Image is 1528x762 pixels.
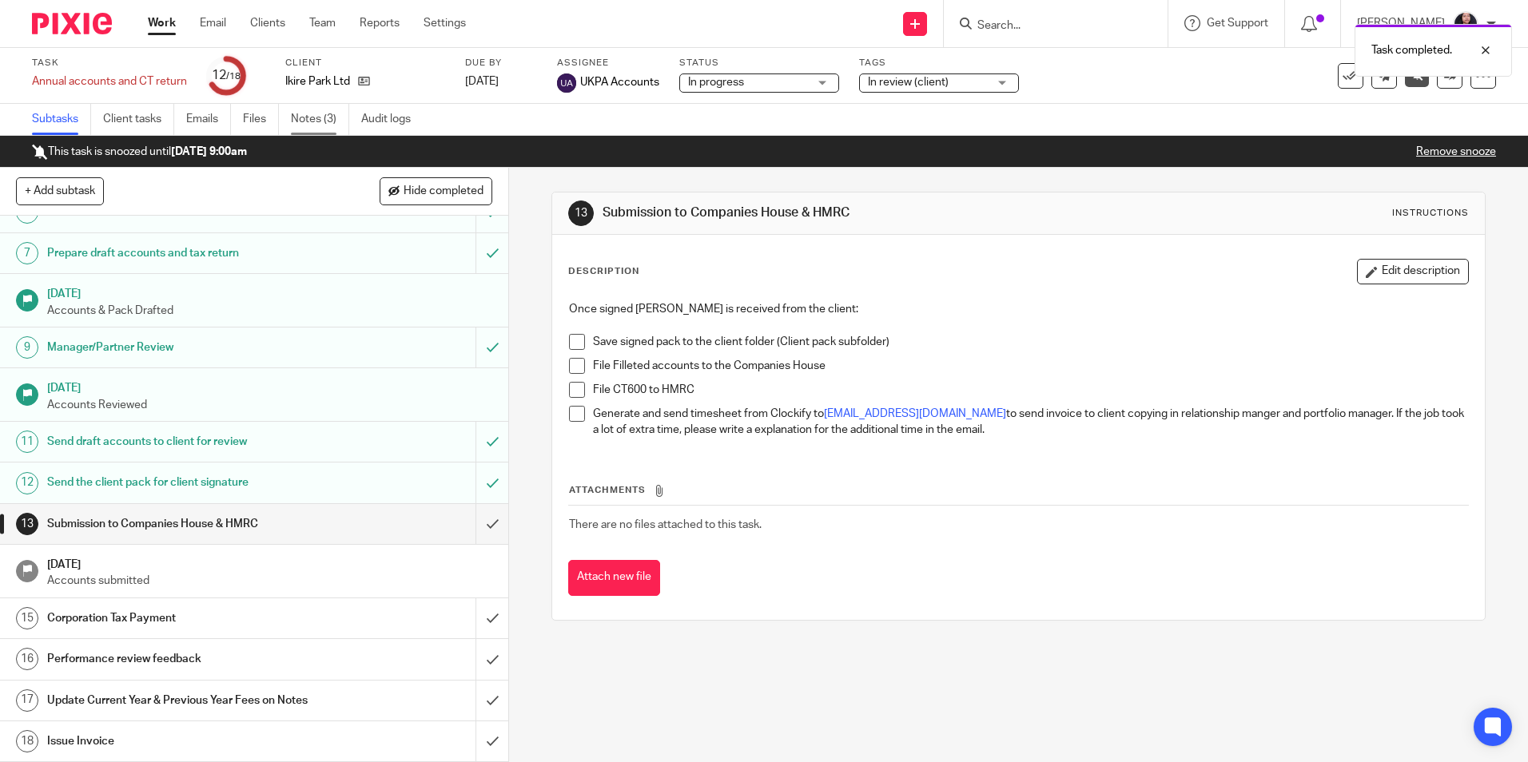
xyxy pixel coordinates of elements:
[47,470,322,494] h1: Send the client pack for client signature
[47,606,322,630] h1: Corporation Tax Payment
[569,301,1467,317] p: Once signed [PERSON_NAME] is received from the client:
[47,397,493,413] p: Accounts Reviewed
[47,729,322,753] h1: Issue Invoice
[360,15,400,31] a: Reports
[593,358,1467,374] p: File Filleted accounts to the Companies House
[47,303,493,319] p: Accounts & Pack Drafted
[47,689,322,712] h1: Update Current Year & Previous Year Fees on Notes
[16,513,38,535] div: 13
[32,144,247,160] p: This task is snoozed until
[569,486,646,494] span: Attachments
[16,177,104,204] button: + Add subtask
[16,648,38,670] div: 16
[309,15,336,31] a: Team
[568,265,639,278] p: Description
[580,74,659,90] span: UKPA Accounts
[47,553,493,573] h1: [DATE]
[243,104,279,135] a: Files
[688,77,744,88] span: In progress
[16,431,38,453] div: 11
[285,57,445,69] label: Client
[361,104,423,135] a: Audit logs
[47,241,322,265] h1: Prepare draft accounts and tax return
[32,73,187,89] div: Annual accounts and CT return
[47,573,493,589] p: Accounts submitted
[226,72,241,81] small: /18
[465,76,499,87] span: [DATE]
[16,472,38,494] div: 12
[1416,146,1496,157] a: Remove snooze
[47,430,322,454] h1: Send draft accounts to client for review
[32,104,91,135] a: Subtasks
[32,13,112,34] img: Pixie
[47,512,322,536] h1: Submission to Companies House & HMRC
[569,519,762,530] span: There are no files attached to this task.
[16,336,38,359] div: 9
[1392,207,1469,220] div: Instructions
[171,146,247,157] b: [DATE] 9:00am
[103,104,174,135] a: Client tasks
[47,647,322,671] h1: Performance review feedback
[47,335,322,359] h1: Manager/Partner Review
[250,15,285,31] a: Clients
[568,200,594,226] div: 13
[465,57,537,69] label: Due by
[404,185,483,198] span: Hide completed
[679,57,839,69] label: Status
[285,73,350,89] p: Ikire Park Ltd
[557,57,659,69] label: Assignee
[557,73,576,93] img: svg%3E
[186,104,231,135] a: Emails
[1357,259,1469,284] button: Edit description
[291,104,349,135] a: Notes (3)
[1371,42,1452,58] p: Task completed.
[16,242,38,264] div: 7
[148,15,176,31] a: Work
[16,607,38,629] div: 15
[824,408,1006,419] a: [EMAIL_ADDRESS][DOMAIN_NAME]
[16,689,38,712] div: 17
[424,15,466,31] a: Settings
[47,376,493,396] h1: [DATE]
[1453,11,1478,37] img: MicrosoftTeams-image.jfif
[603,204,1052,221] h1: Submission to Companies House & HMRC
[593,406,1467,439] p: Generate and send timesheet from Clockify to to send invoice to client copying in relationship ma...
[47,282,493,302] h1: [DATE]
[32,57,187,69] label: Task
[212,66,241,85] div: 12
[380,177,492,204] button: Hide completed
[593,334,1467,350] p: Save signed pack to the client folder (Client pack subfolder)
[593,382,1467,398] p: File CT600 to HMRC
[568,560,660,596] button: Attach new file
[868,77,949,88] span: In review (client)
[200,15,226,31] a: Email
[16,730,38,752] div: 18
